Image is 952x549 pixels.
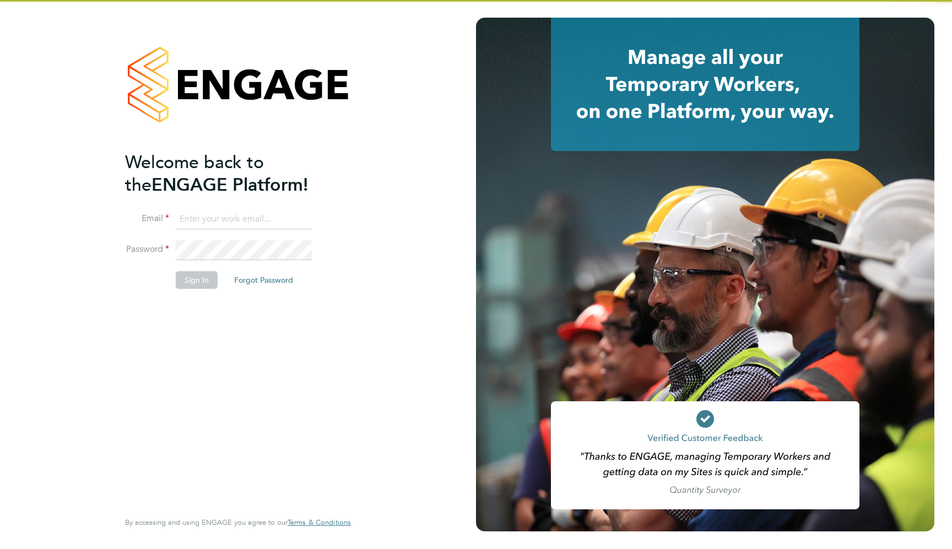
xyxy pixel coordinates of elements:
button: Forgot Password [225,271,302,289]
a: Terms & Conditions [288,518,351,527]
span: By accessing and using ENGAGE you agree to our [125,518,351,527]
label: Password [125,244,169,255]
button: Sign In [176,271,218,289]
span: Welcome back to the [125,152,264,196]
h2: ENGAGE Platform! [125,151,340,196]
label: Email [125,213,169,224]
input: Enter your work email... [176,209,312,229]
